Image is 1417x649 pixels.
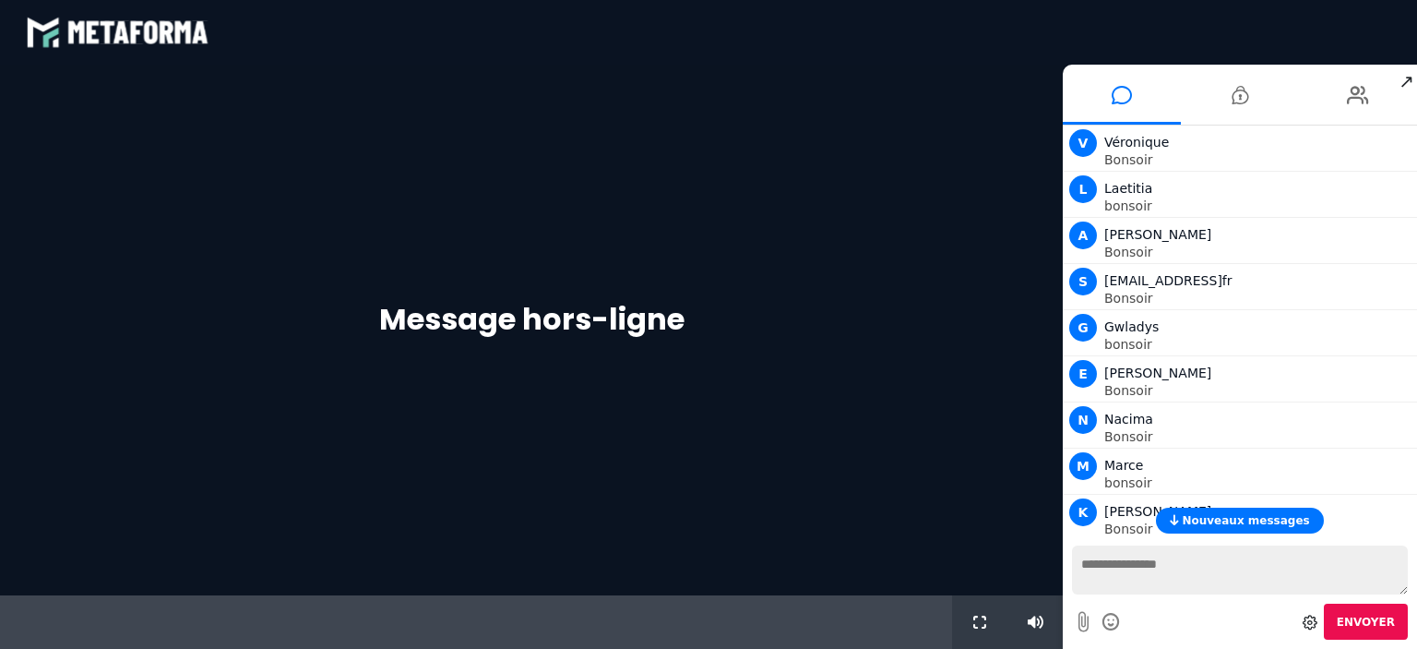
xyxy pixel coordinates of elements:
[1069,222,1097,249] span: A
[1069,499,1097,526] span: K
[1104,246,1412,258] p: Bonsoir
[1337,616,1395,629] span: Envoyer
[1324,604,1408,640] button: Envoyer
[1104,135,1169,150] span: Véronique
[1104,458,1143,473] span: Marce
[1104,292,1412,305] p: Bonsoir
[1104,523,1412,535] p: Bonsoir
[1069,268,1097,295] span: S
[1104,227,1211,242] span: [PERSON_NAME]
[1156,508,1323,534] button: Nouveaux messages
[1069,406,1097,434] span: N
[1104,153,1412,166] p: Bonsoir
[1104,504,1211,519] span: [PERSON_NAME]
[1104,273,1232,288] span: [EMAIL_ADDRESS]fr
[1069,314,1097,342] span: G
[1104,338,1412,351] p: bonsoir
[1104,181,1152,196] span: Laetitia
[1104,366,1211,380] span: [PERSON_NAME]
[1182,514,1309,527] span: Nouveaux messages
[379,297,685,342] h1: Message hors-ligne
[1104,319,1159,334] span: Gwladys
[1104,430,1412,443] p: Bonsoir
[1069,175,1097,203] span: L
[1104,199,1412,212] p: bonsoir
[1104,412,1153,427] span: Nacima
[1396,65,1417,98] span: ↗
[1104,384,1412,397] p: Bonsoir
[1069,452,1097,480] span: M
[1069,129,1097,157] span: V
[1069,360,1097,388] span: E
[1104,476,1412,489] p: bonsoir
